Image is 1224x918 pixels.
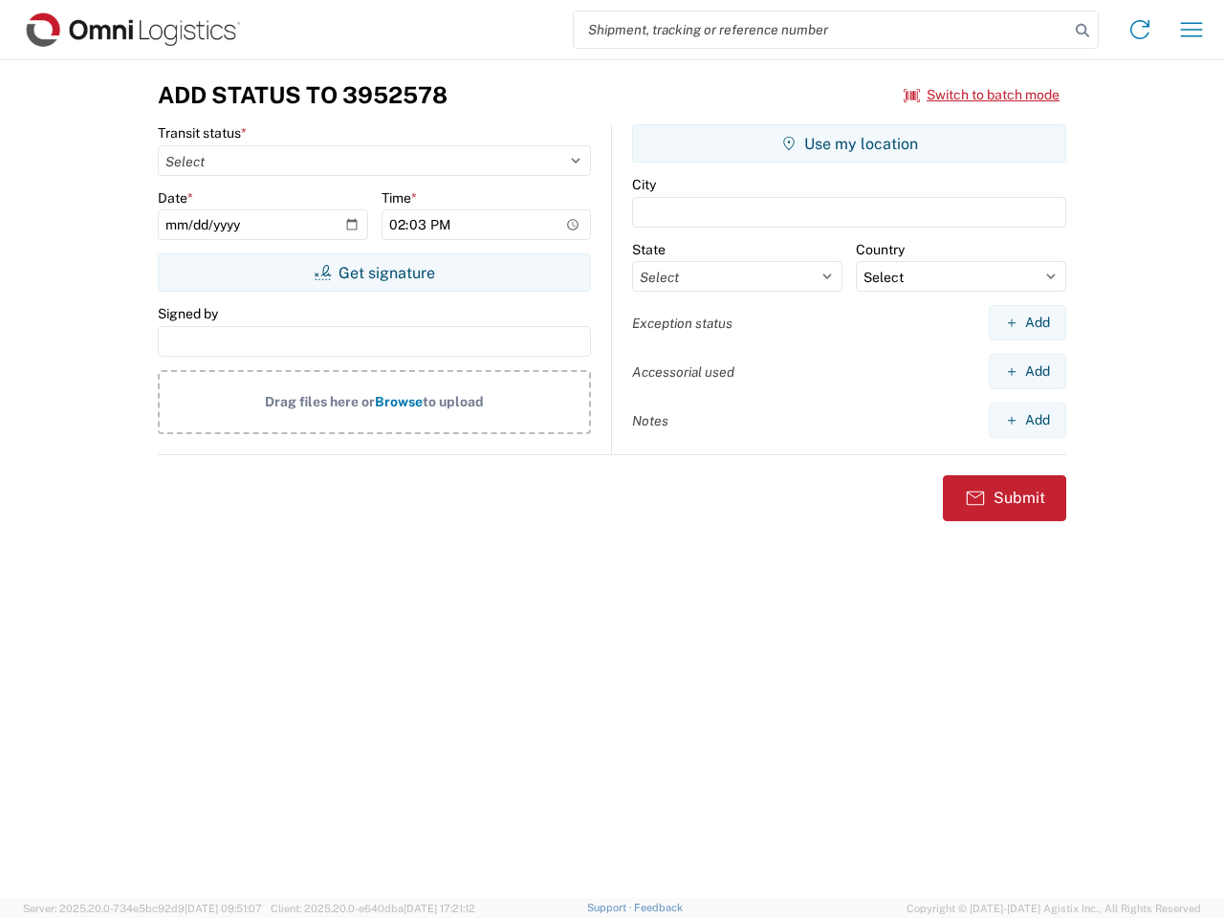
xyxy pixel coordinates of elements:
[404,903,475,914] span: [DATE] 17:21:12
[158,189,193,207] label: Date
[587,902,635,913] a: Support
[632,176,656,193] label: City
[632,412,668,429] label: Notes
[632,241,666,258] label: State
[904,79,1060,111] button: Switch to batch mode
[158,253,591,292] button: Get signature
[158,305,218,322] label: Signed by
[632,124,1066,163] button: Use my location
[634,902,683,913] a: Feedback
[423,394,484,409] span: to upload
[989,354,1066,389] button: Add
[907,900,1201,917] span: Copyright © [DATE]-[DATE] Agistix Inc., All Rights Reserved
[382,189,417,207] label: Time
[23,903,262,914] span: Server: 2025.20.0-734e5bc92d9
[989,403,1066,438] button: Add
[265,394,375,409] span: Drag files here or
[271,903,475,914] span: Client: 2025.20.0-e640dba
[158,124,247,142] label: Transit status
[632,315,732,332] label: Exception status
[185,903,262,914] span: [DATE] 09:51:07
[856,241,905,258] label: Country
[943,475,1066,521] button: Submit
[574,11,1069,48] input: Shipment, tracking or reference number
[632,363,734,381] label: Accessorial used
[989,305,1066,340] button: Add
[158,81,448,109] h3: Add Status to 3952578
[375,394,423,409] span: Browse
